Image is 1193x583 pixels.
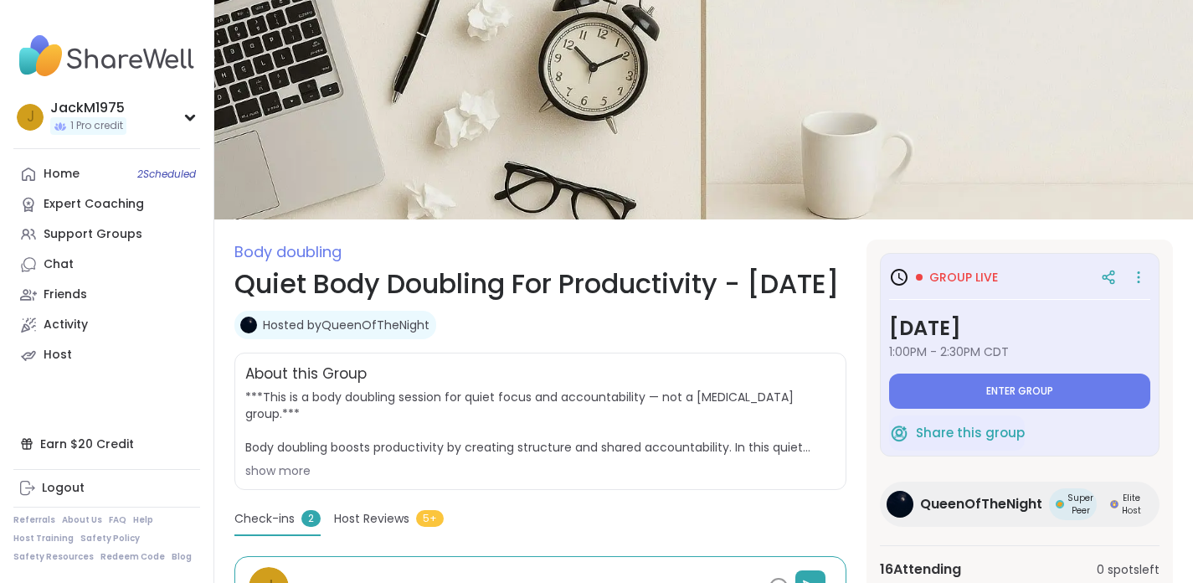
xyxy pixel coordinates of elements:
[13,514,55,526] a: Referrals
[245,364,367,385] h2: About this Group
[13,27,200,85] img: ShareWell Nav Logo
[50,99,126,117] div: JackM1975
[80,533,140,544] a: Safety Policy
[245,462,836,479] div: show more
[1056,500,1064,508] img: Super Peer
[13,533,74,544] a: Host Training
[916,424,1025,443] span: Share this group
[44,256,74,273] div: Chat
[1067,492,1093,517] span: Super Peer
[234,264,846,304] h1: Quiet Body Doubling For Productivity - [DATE]
[13,280,200,310] a: Friends
[889,343,1150,360] span: 1:00PM - 2:30PM CDT
[1110,500,1118,508] img: Elite Host
[240,317,257,333] img: QueenOfTheNight
[13,310,200,340] a: Activity
[234,241,342,262] span: Body doubling
[44,166,80,183] div: Home
[1122,492,1141,517] span: Elite Host
[44,347,72,364] div: Host
[887,491,913,518] img: QueenOfTheNight
[880,560,961,580] span: 16 Attending
[100,551,165,563] a: Redeem Code
[301,510,321,527] span: 2
[263,317,429,333] a: Hosted byQueenOfTheNight
[13,429,200,459] div: Earn $20 Credit
[889,415,1025,451] button: Share this group
[27,106,34,128] span: J
[920,494,1042,514] span: QueenOfTheNight
[172,551,192,563] a: Blog
[70,119,123,133] span: 1 Pro credit
[44,286,87,303] div: Friends
[416,510,444,527] span: 5+
[44,317,88,333] div: Activity
[133,514,153,526] a: Help
[13,189,200,219] a: Expert Coaching
[137,168,196,181] span: 2 Scheduled
[13,473,200,503] a: Logout
[13,159,200,189] a: Home2Scheduled
[109,514,126,526] a: FAQ
[42,480,85,497] div: Logout
[1097,561,1160,579] span: 0 spots left
[234,510,295,528] span: Check-ins
[44,226,142,243] div: Support Groups
[889,313,1150,343] h3: [DATE]
[13,219,200,250] a: Support Groups
[62,514,102,526] a: About Us
[889,423,909,443] img: ShareWell Logomark
[13,340,200,370] a: Host
[44,196,144,213] div: Expert Coaching
[13,551,94,563] a: Safety Resources
[334,510,409,528] span: Host Reviews
[889,374,1150,409] button: Enter group
[880,482,1160,527] a: QueenOfTheNightQueenOfTheNightSuper PeerSuper PeerElite HostElite Host
[986,384,1053,398] span: Enter group
[929,269,998,286] span: Group live
[245,389,836,456] span: ***This is a body doubling session for quiet focus and accountability — not a [MEDICAL_DATA] grou...
[13,250,200,280] a: Chat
